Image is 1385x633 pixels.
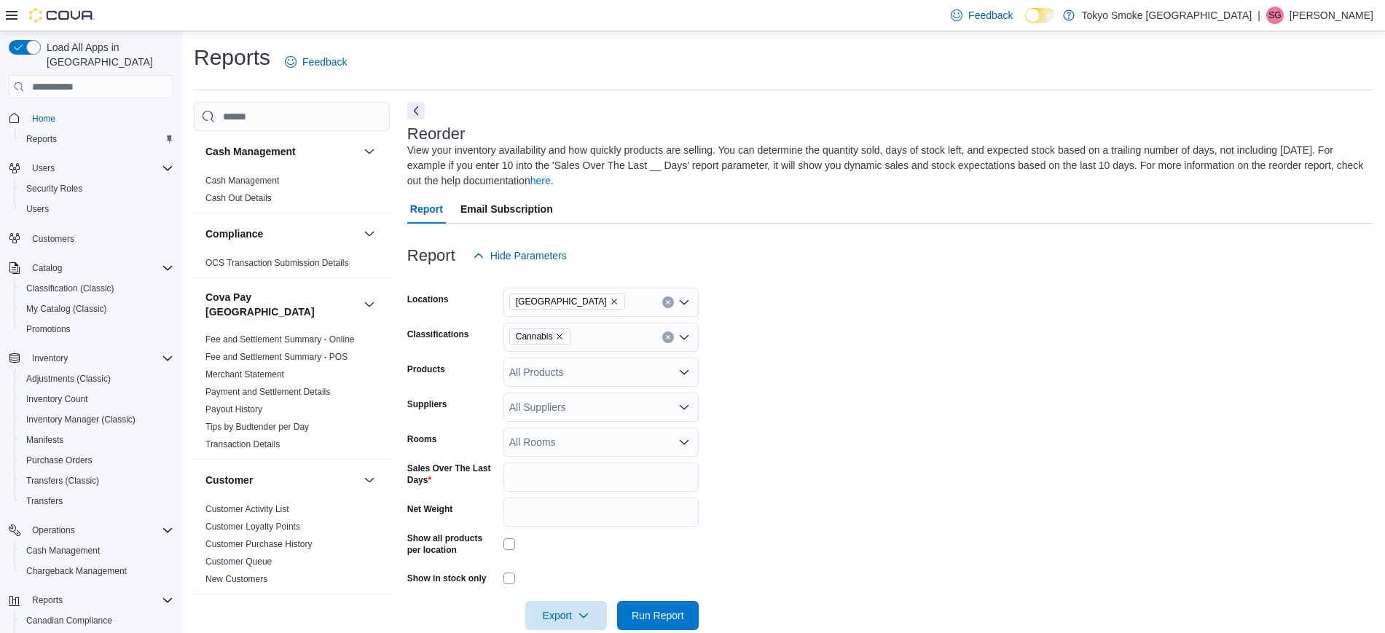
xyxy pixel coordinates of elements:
[26,350,173,367] span: Inventory
[20,300,113,318] a: My Catalog (Classic)
[194,331,390,459] div: Cova Pay [GEOGRAPHIC_DATA]
[15,278,179,299] button: Classification (Classic)
[20,411,173,428] span: Inventory Manager (Classic)
[205,439,280,450] span: Transaction Details
[20,542,106,559] a: Cash Management
[26,230,80,248] a: Customers
[20,472,173,490] span: Transfers (Classic)
[610,297,619,306] button: Remove Eglinton Town Centre from selection in this group
[26,393,88,405] span: Inventory Count
[20,280,173,297] span: Classification (Classic)
[20,300,173,318] span: My Catalog (Classic)
[26,303,107,315] span: My Catalog (Classic)
[361,471,378,489] button: Customer
[205,227,263,241] h3: Compliance
[205,556,272,567] span: Customer Queue
[26,615,112,626] span: Canadian Compliance
[1266,7,1284,24] div: Sonia Garner
[205,573,267,585] span: New Customers
[205,290,358,319] h3: Cova Pay [GEOGRAPHIC_DATA]
[26,414,136,425] span: Inventory Manager (Classic)
[632,608,684,623] span: Run Report
[20,562,173,580] span: Chargeback Management
[15,450,179,471] button: Purchase Orders
[407,329,469,340] label: Classifications
[15,178,179,199] button: Security Roles
[3,348,179,369] button: Inventory
[32,162,55,174] span: Users
[407,503,452,515] label: Net Weight
[26,160,173,177] span: Users
[525,601,607,630] button: Export
[32,594,63,606] span: Reports
[279,47,353,76] a: Feedback
[32,233,74,245] span: Customers
[20,452,98,469] a: Purchase Orders
[407,463,498,486] label: Sales Over The Last Days
[26,259,173,277] span: Catalog
[662,296,674,308] button: Clear input
[194,500,390,594] div: Customer
[15,491,179,511] button: Transfers
[20,130,63,148] a: Reports
[516,294,607,309] span: [GEOGRAPHIC_DATA]
[26,455,93,466] span: Purchase Orders
[205,504,289,514] a: Customer Activity List
[205,422,309,432] a: Tips by Budtender per Day
[205,521,300,532] span: Customer Loyalty Points
[205,503,289,515] span: Customer Activity List
[205,257,349,269] span: OCS Transaction Submission Details
[205,334,355,345] span: Fee and Settlement Summary - Online
[29,8,95,23] img: Cova
[205,144,358,159] button: Cash Management
[26,229,173,248] span: Customers
[20,200,173,218] span: Users
[26,434,63,446] span: Manifests
[678,436,690,448] button: Open list of options
[509,329,571,345] span: Cannabis
[205,175,279,186] span: Cash Management
[32,353,68,364] span: Inventory
[26,283,114,294] span: Classification (Classic)
[15,540,179,561] button: Cash Management
[26,203,49,215] span: Users
[1268,7,1281,24] span: SG
[20,562,133,580] a: Chargeback Management
[205,387,330,397] a: Payment and Settlement Details
[20,411,141,428] a: Inventory Manager (Classic)
[20,321,173,338] span: Promotions
[205,473,358,487] button: Customer
[407,247,455,264] h3: Report
[194,254,390,278] div: Compliance
[678,366,690,378] button: Open list of options
[302,55,347,69] span: Feedback
[205,386,330,398] span: Payment and Settlement Details
[530,175,551,186] a: here
[361,296,378,313] button: Cova Pay [GEOGRAPHIC_DATA]
[678,401,690,413] button: Open list of options
[41,40,173,69] span: Load All Apps in [GEOGRAPHIC_DATA]
[20,612,118,629] a: Canadian Compliance
[205,369,284,380] a: Merchant Statement
[26,591,173,609] span: Reports
[20,452,173,469] span: Purchase Orders
[20,390,94,408] a: Inventory Count
[205,176,279,186] a: Cash Management
[1082,7,1252,24] p: Tokyo Smoke [GEOGRAPHIC_DATA]
[3,107,179,128] button: Home
[15,430,179,450] button: Manifests
[20,180,173,197] span: Security Roles
[678,331,690,343] button: Open list of options
[20,370,117,388] a: Adjustments (Classic)
[26,350,74,367] button: Inventory
[20,280,120,297] a: Classification (Classic)
[407,398,447,410] label: Suppliers
[407,102,425,119] button: Next
[26,323,71,335] span: Promotions
[20,492,68,510] a: Transfers
[15,129,179,149] button: Reports
[205,404,262,414] a: Payout History
[407,125,465,143] h3: Reorder
[194,43,270,72] h1: Reports
[15,409,179,430] button: Inventory Manager (Classic)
